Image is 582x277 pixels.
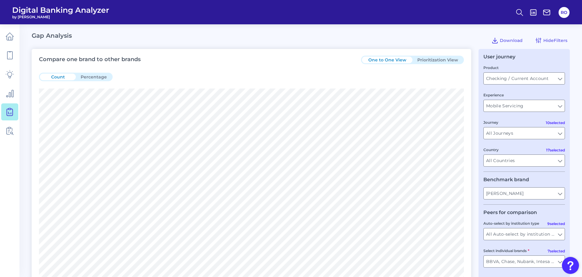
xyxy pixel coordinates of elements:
[483,54,515,60] div: User journey
[40,74,76,80] button: Count
[489,36,525,45] button: Download
[412,57,463,63] button: Prioritization View
[362,57,412,63] button: One to One View
[559,7,570,18] button: RO
[39,56,141,63] h3: Compare one brand to other brands
[562,257,579,274] button: Open Resource Center
[483,93,504,97] label: Experience
[483,177,529,182] legend: Benchmark brand
[483,147,499,152] label: Country
[532,36,570,45] button: HideFilters
[483,248,529,253] label: Select individual brands
[483,65,499,70] label: Product
[12,15,109,19] span: by [PERSON_NAME]
[32,32,72,39] h2: Gap Analysis
[483,221,539,226] label: Auto-select by institution type
[483,209,537,215] legend: Peers for comparison
[76,74,112,80] button: Percentage
[483,120,498,125] label: Journey
[12,5,109,15] span: Digital Banking Analyzer
[543,38,567,43] span: Hide Filters
[500,38,523,43] span: Download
